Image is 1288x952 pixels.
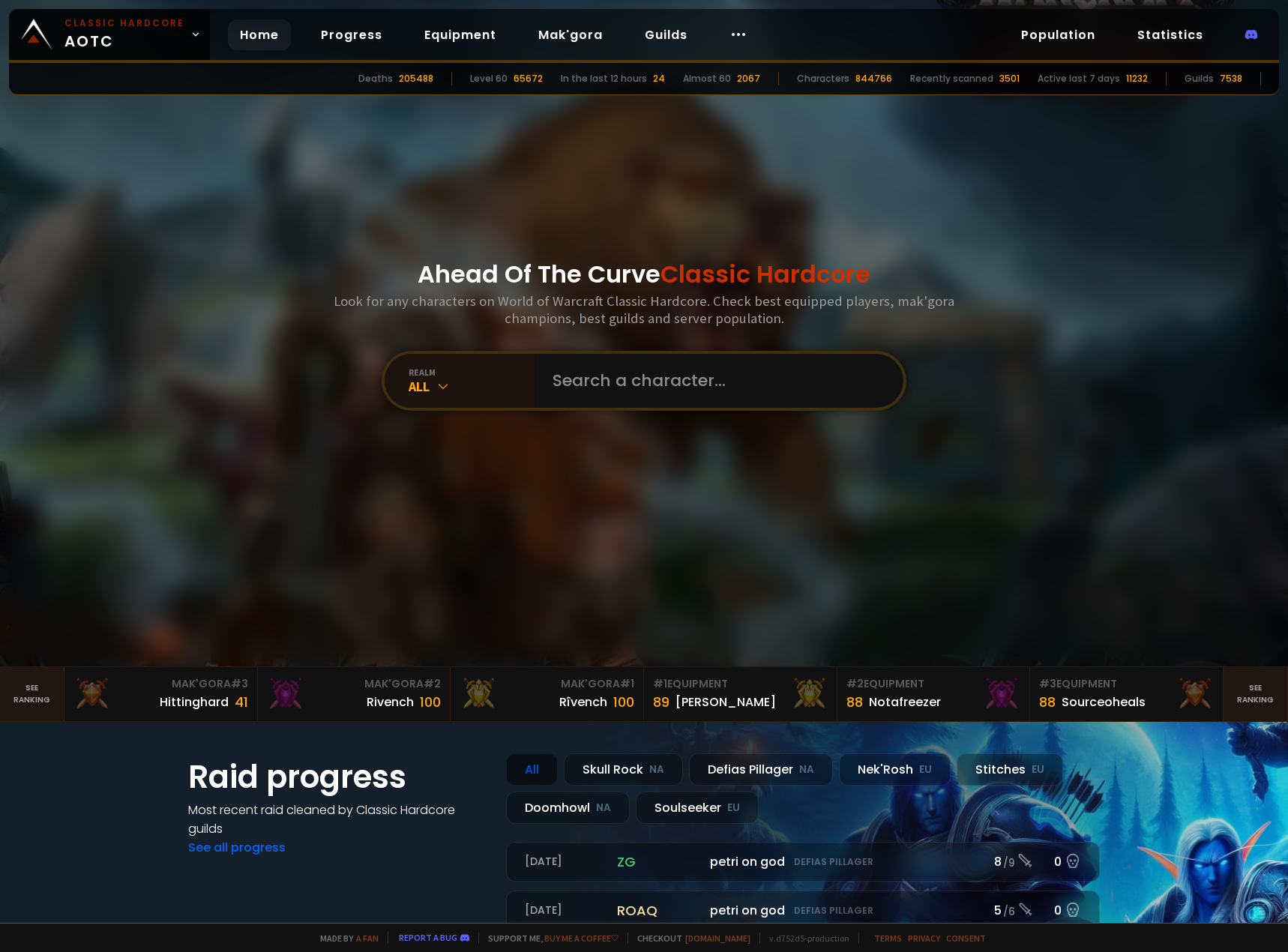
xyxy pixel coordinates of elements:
a: Terms [874,933,902,944]
span: v. d752d5 - production [759,933,849,944]
h3: Look for any characters on World of Warcraft Classic Hardcore. Check best equipped players, mak'g... [328,292,960,327]
span: # 1 [620,676,634,691]
span: Clunked [806,853,893,872]
div: 3501 [999,72,1020,85]
div: realm [409,367,535,378]
h1: Raid progress [188,753,488,801]
div: 89 [653,692,669,712]
div: [PERSON_NAME] [675,693,776,711]
a: Privacy [908,933,940,944]
a: Classic HardcoreAOTC [9,9,210,60]
div: Notafreezer [869,693,941,711]
div: 41 [235,692,248,712]
small: NA [799,762,814,777]
div: All [409,378,535,395]
span: Mullitrash [628,853,728,872]
a: [DATE]roaqpetri on godDefias Pillager5 /60 [506,891,1100,930]
div: Doomhowl [506,792,630,824]
span: # 2 [846,676,864,691]
a: #2Equipment88Notafreezer [837,667,1031,721]
a: Seeranking [1224,667,1288,721]
small: EU [919,762,932,777]
div: 205488 [399,72,433,85]
span: # 1 [653,676,667,691]
div: Level 60 [470,72,508,85]
div: Guilds [1185,72,1214,85]
a: Mak'Gora#3Hittinghard41 [64,667,258,721]
small: 298.5k [696,905,728,920]
div: Soulseeker [636,792,759,824]
div: 24 [653,72,665,85]
span: Support me, [478,933,619,944]
a: Population [1009,19,1107,50]
div: 11232 [1126,72,1148,85]
div: Mak'Gora [73,676,248,692]
a: [DATE]zgpetri on godDefias Pillager8 /90 [506,842,1100,882]
a: Statistics [1125,19,1215,50]
div: 100 [613,692,634,712]
div: In the last 12 hours [561,72,647,85]
small: 86.6k [865,856,893,871]
span: Mullitrash [628,902,728,921]
small: NA [596,801,611,816]
small: NA [649,762,664,777]
a: Equipment [412,19,508,50]
a: #1Equipment89[PERSON_NAME] [644,667,837,721]
small: MVP [525,903,553,918]
a: a fan [356,933,379,944]
div: Skull Rock [564,753,683,786]
span: [PERSON_NAME] [806,902,947,921]
a: Home [228,19,291,50]
div: 88 [1039,692,1056,712]
a: Mak'Gora#2Rivench100 [258,667,451,721]
small: EU [727,801,740,816]
span: # 3 [1039,676,1056,691]
div: Nek'Rosh [839,753,951,786]
a: Mak'Gora#1Rîvench100 [451,667,644,721]
div: 88 [846,692,863,712]
div: Equipment [1039,676,1214,692]
span: # 3 [231,676,248,691]
div: Hittinghard [160,693,229,711]
a: #3Equipment88Sourceoheals [1030,667,1224,721]
div: 2067 [737,72,760,85]
div: Almost 60 [683,72,731,85]
h1: Ahead Of The Curve [418,256,870,292]
span: See details [1004,855,1060,870]
div: 100 [420,692,441,712]
div: Mak'Gora [267,676,442,692]
div: Rivench [367,693,414,711]
small: Classic Hardcore [64,16,184,30]
div: Mak'Gora [460,676,634,692]
small: 145.2k [915,905,947,920]
span: Checkout [628,933,750,944]
div: Deaths [358,72,393,85]
span: See details [1004,903,1060,918]
a: Buy me a coffee [544,933,619,944]
div: Active last 7 days [1038,72,1120,85]
div: Recently scanned [910,72,993,85]
h4: Most recent raid cleaned by Classic Hardcore guilds [188,801,488,838]
span: # 2 [424,676,441,691]
a: Consent [946,933,986,944]
a: See all progress [188,839,286,856]
span: AOTC [64,16,184,52]
a: Guilds [633,19,699,50]
div: 65672 [514,72,543,85]
div: Equipment [653,676,828,692]
span: Made by [311,933,379,944]
div: 844766 [855,72,892,85]
div: All [506,753,558,786]
small: EU [1032,762,1044,777]
small: 313.3k [696,856,728,871]
input: Search a character... [544,354,885,408]
a: Mak'gora [526,19,615,50]
div: Rîvench [559,693,607,711]
a: Report a bug [399,932,457,943]
small: MVP [525,855,553,870]
a: Progress [309,19,394,50]
div: Equipment [846,676,1021,692]
a: [DOMAIN_NAME] [685,933,750,944]
span: Classic Hardcore [660,257,870,291]
div: 7538 [1220,72,1242,85]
